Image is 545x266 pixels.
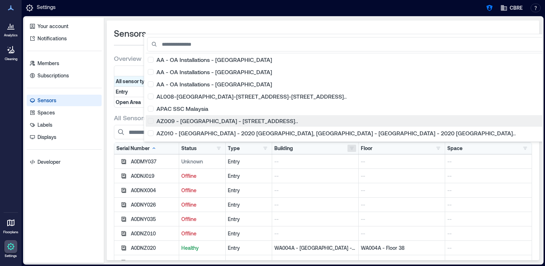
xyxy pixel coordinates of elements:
p: -- [447,172,530,180]
div: All sensor types [114,76,168,86]
a: Sensors [27,95,102,106]
a: Developer [27,156,102,168]
div: Filter by Type: Entry [114,87,168,97]
a: Subscriptions [27,70,102,81]
a: Settings [2,238,19,260]
p: Offline [181,216,223,223]
p: TX028 - [GEOGRAPHIC_DATA] - 2100 [PERSON_NAME].., TX028 - [GEOGRAPHIC_DATA] - 2100 [PERSON_NAME] [274,259,356,266]
a: Floorplans [1,214,21,236]
span: Overview [114,54,141,63]
div: Floor [361,145,372,152]
p: -- [447,201,530,208]
p: Members [37,60,59,67]
div: Building [274,145,293,152]
p: WA004A - Floor 38 [361,244,443,252]
p: Spaces [37,109,55,116]
div: Entry [228,244,270,252]
p: -- [447,158,530,165]
a: Notifications [27,33,102,44]
div: Filter by Type: Open Area [114,97,168,107]
a: Analytics [2,17,20,40]
p: -- [274,230,356,237]
p: Notifications [37,35,67,42]
a: Your account [27,21,102,32]
div: Entry [228,158,270,165]
p: -- [361,201,443,208]
div: A0DMY037 [131,158,177,165]
a: Cleaning [2,41,20,63]
div: Entry [228,259,270,266]
div: A0DNZ010 [131,230,177,237]
div: A0DNX004 [131,187,177,194]
div: Type [228,145,240,152]
p: -- [447,216,530,223]
p: -- [274,201,356,208]
p: Analytics [4,33,18,37]
span: CBRE [510,4,523,12]
p: -- [447,187,530,194]
div: Entry [228,201,270,208]
p: Developer [37,158,61,166]
a: Spaces [27,107,102,118]
p: -- [361,230,443,237]
p: Cleaning [5,57,17,61]
p: -- [361,187,443,194]
div: A0DNY035 [131,216,177,223]
p: Unknown [181,158,223,165]
div: Entry [228,187,270,194]
p: -- [274,172,356,180]
p: -- [361,172,443,180]
p: Healthy [181,244,223,252]
p: Offline [181,230,223,237]
p: Offline [181,187,223,194]
div: Status [181,145,197,152]
p: Offline [181,201,223,208]
p: Sensors [37,97,56,104]
p: Your account [37,23,68,30]
p: -- [274,187,356,194]
div: Space [447,145,462,152]
p: Offline [181,172,223,180]
a: Displays [27,131,102,143]
p: WA004A - [GEOGRAPHIC_DATA] - [STREET_ADDRESS] [274,244,356,252]
span: Sensors [114,28,146,39]
p: -- [361,158,443,165]
div: A0DNJ019 [131,172,177,180]
p: Settings [37,4,56,12]
div: Serial Number [116,145,157,152]
p: Settings [5,254,17,258]
p: -- [447,244,530,252]
p: Offline [181,259,223,266]
div: Entry [228,172,270,180]
p: TX028 - Floor 15 [361,259,443,266]
p: Floorplans [3,230,18,234]
a: Labels [27,119,102,131]
p: Displays [37,134,56,141]
p: -- [274,216,356,223]
p: -- [274,158,356,165]
div: A0DNZ020 [131,244,177,252]
p: Subscriptions [37,72,69,79]
p: -- [361,216,443,223]
div: Entry [228,216,270,223]
p: Labels [37,121,52,129]
div: A0DNY026 [131,201,177,208]
p: -- [447,259,530,266]
div: Entry [228,230,270,237]
a: Members [27,58,102,69]
span: All Sensors [114,113,147,122]
p: -- [447,230,530,237]
div: A0DNZ040 [131,259,177,266]
button: CBRE [498,2,525,14]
